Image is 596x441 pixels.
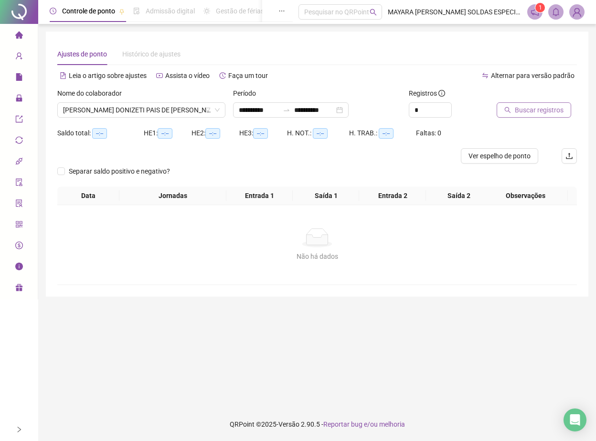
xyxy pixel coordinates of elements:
span: Alternar para versão padrão [491,72,575,79]
span: youtube [156,72,163,79]
div: HE 2: [192,128,239,139]
span: file-done [133,8,140,14]
span: Reportar bug e/ou melhoria [323,420,405,428]
span: 1 [539,4,542,11]
span: Faltas: 0 [416,129,441,137]
th: Saída 2 [426,187,492,205]
span: to [283,106,290,114]
span: file-text [60,72,66,79]
span: sun [203,8,210,14]
span: swap-right [283,106,290,114]
span: Controle de ponto [62,7,115,15]
span: --:-- [158,128,172,139]
span: home [15,27,23,46]
span: swap [482,72,489,79]
sup: 1 [535,3,545,12]
span: Buscar registros [515,105,564,115]
span: file [15,69,23,88]
footer: QRPoint © 2025 - 2.90.5 - [38,408,596,441]
span: dollar [15,237,23,256]
span: upload [565,152,573,160]
span: history [219,72,226,79]
span: Leia o artigo sobre ajustes [69,72,147,79]
span: Faça um tour [228,72,268,79]
button: Ver espelho de ponto [461,148,538,164]
th: Entrada 1 [226,187,293,205]
div: Histórico de ajustes [122,49,181,59]
span: Ver espelho de ponto [468,151,531,161]
th: Observações [483,187,568,205]
span: api [15,153,23,172]
div: HE 3: [239,128,287,139]
span: Versão [278,420,299,428]
span: user-add [15,48,23,67]
button: Buscar registros [497,102,571,118]
span: qrcode [15,216,23,235]
span: export [15,111,23,130]
span: ellipsis [278,8,285,14]
span: info-circle [15,258,23,277]
img: 81816 [570,5,584,19]
span: Gestão de férias [216,7,264,15]
div: Open Intercom Messenger [564,408,586,431]
span: search [504,107,511,113]
span: gift [15,279,23,298]
span: solution [15,195,23,214]
span: ROBSON DONIZETI PAIS DE CAMARGO [63,103,220,117]
span: --:-- [205,128,220,139]
span: info-circle [438,90,445,97]
span: pushpin [119,9,125,14]
span: MAYARA [PERSON_NAME] SOLDAS ESPECIAIS, MONTAGENS INDUSTRIAIS E TREINAMENTOS LTDA [388,7,521,17]
span: sync [15,132,23,151]
span: search [370,9,377,16]
div: Saldo total: [57,128,144,139]
span: clock-circle [50,8,56,14]
span: --:-- [92,128,107,139]
label: Período [233,88,262,99]
span: Assista o vídeo [165,72,210,79]
th: Jornadas [119,187,226,205]
label: Nome do colaborador [57,88,128,99]
span: Admissão digital [146,7,195,15]
span: bell [552,8,560,16]
div: H. TRAB.: [349,128,416,139]
span: right [16,426,22,433]
span: Registros [409,88,445,99]
div: Não há dados [69,251,565,262]
div: H. NOT.: [287,128,349,139]
div: Ajustes de ponto [57,49,107,59]
th: Data [57,187,119,205]
span: Observações [487,190,564,201]
th: Saída 1 [293,187,359,205]
span: --:-- [253,128,268,139]
span: --:-- [313,128,328,139]
span: audit [15,174,23,193]
span: filter [205,107,211,113]
div: HE 1: [144,128,192,139]
span: --:-- [379,128,394,139]
span: lock [15,90,23,109]
span: notification [531,8,539,16]
span: Separar saldo positivo e negativo? [65,166,174,176]
th: Entrada 2 [359,187,426,205]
